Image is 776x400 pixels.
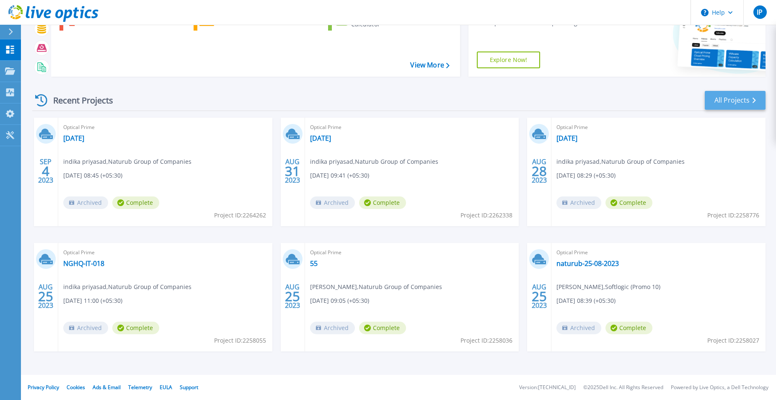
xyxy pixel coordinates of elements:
[38,156,54,186] div: SEP 2023
[556,259,619,268] a: naturub-25-08-2023
[214,211,266,220] span: Project ID: 2264262
[477,52,541,68] a: Explore Now!
[32,90,124,111] div: Recent Projects
[556,322,601,334] span: Archived
[42,168,49,175] span: 4
[556,171,616,180] span: [DATE] 08:29 (+05:30)
[757,9,763,15] span: IP
[605,196,652,209] span: Complete
[63,248,267,257] span: Optical Prime
[38,281,54,312] div: AUG 2023
[310,248,514,257] span: Optical Prime
[556,248,760,257] span: Optical Prime
[112,196,159,209] span: Complete
[93,384,121,391] a: Ads & Email
[63,322,108,334] span: Archived
[310,157,438,166] span: indika priyasad , Naturub Group of Companies
[519,385,576,390] li: Version: [TECHNICAL_ID]
[112,322,159,334] span: Complete
[583,385,663,390] li: © 2025 Dell Inc. All Rights Reserved
[707,211,759,220] span: Project ID: 2258776
[310,134,331,142] a: [DATE]
[63,134,84,142] a: [DATE]
[63,259,104,268] a: NGHQ-IT-018
[310,296,369,305] span: [DATE] 09:05 (+05:30)
[531,281,547,312] div: AUG 2023
[532,168,547,175] span: 28
[359,196,406,209] span: Complete
[310,282,442,292] span: [PERSON_NAME] , Naturub Group of Companies
[38,293,53,300] span: 25
[532,293,547,300] span: 25
[460,211,512,220] span: Project ID: 2262338
[128,384,152,391] a: Telemetry
[180,384,198,391] a: Support
[67,384,85,391] a: Cookies
[310,196,355,209] span: Archived
[63,123,267,132] span: Optical Prime
[359,322,406,334] span: Complete
[531,156,547,186] div: AUG 2023
[605,322,652,334] span: Complete
[285,168,300,175] span: 31
[63,282,191,292] span: indika priyasad , Naturub Group of Companies
[160,384,172,391] a: EULA
[310,123,514,132] span: Optical Prime
[410,61,449,69] a: View More
[556,296,616,305] span: [DATE] 08:39 (+05:30)
[671,385,768,390] li: Powered by Live Optics, a Dell Technology
[556,196,601,209] span: Archived
[310,171,369,180] span: [DATE] 09:41 (+05:30)
[214,336,266,345] span: Project ID: 2258055
[556,282,660,292] span: [PERSON_NAME] , Softlogic (Promo 10)
[460,336,512,345] span: Project ID: 2258036
[310,322,355,334] span: Archived
[310,259,318,268] a: 55
[63,296,122,305] span: [DATE] 11:00 (+05:30)
[707,336,759,345] span: Project ID: 2258027
[63,157,191,166] span: indika priyasad , Naturub Group of Companies
[556,134,577,142] a: [DATE]
[556,123,760,132] span: Optical Prime
[285,156,300,186] div: AUG 2023
[285,281,300,312] div: AUG 2023
[285,293,300,300] span: 25
[63,196,108,209] span: Archived
[705,91,766,110] a: All Projects
[556,157,685,166] span: indika priyasad , Naturub Group of Companies
[63,171,122,180] span: [DATE] 08:45 (+05:30)
[28,384,59,391] a: Privacy Policy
